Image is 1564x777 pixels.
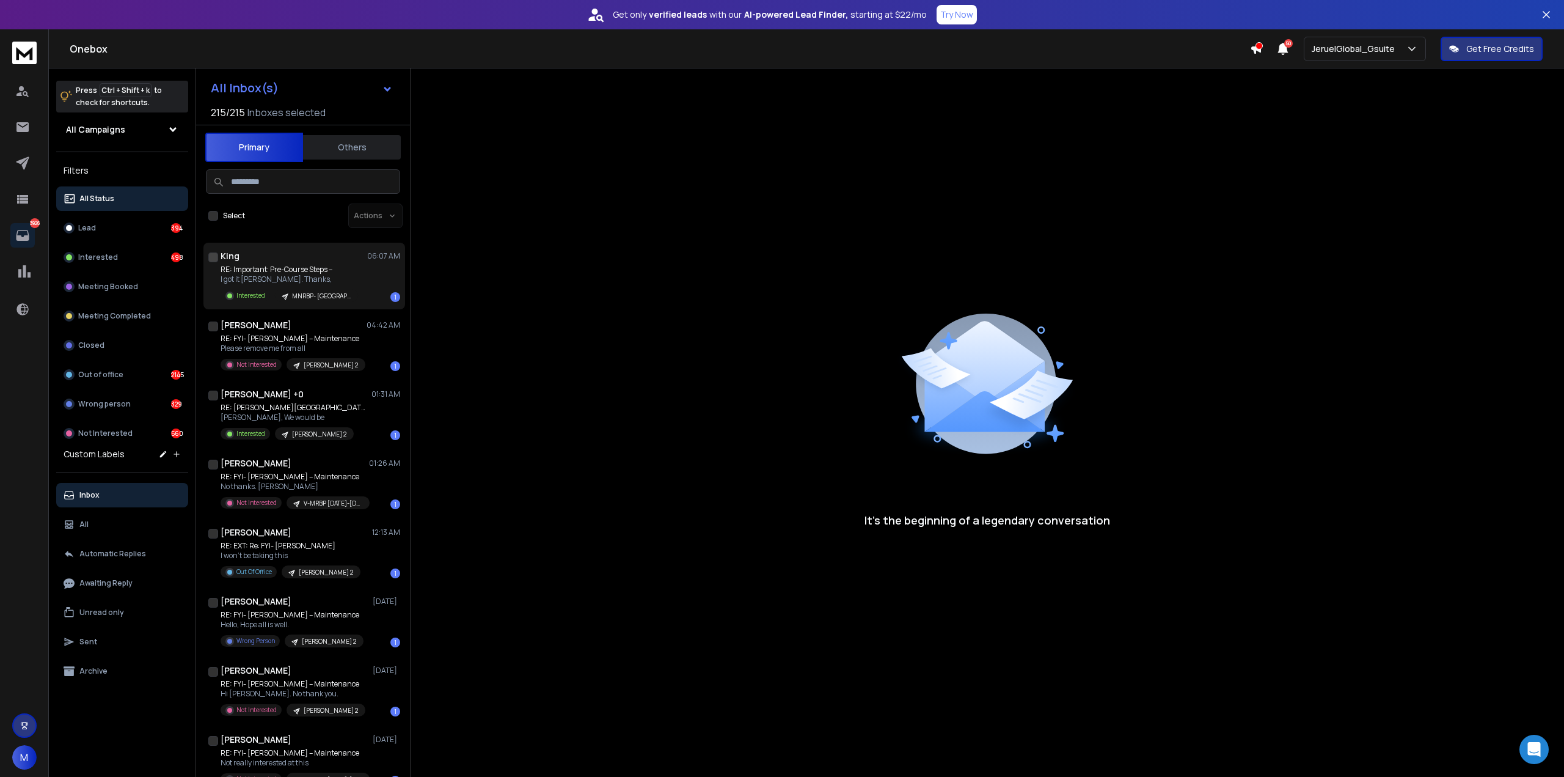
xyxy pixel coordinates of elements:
[236,429,265,438] p: Interested
[367,320,400,330] p: 04:42 AM
[864,512,1110,529] p: It’s the beginning of a legendary conversation
[79,549,146,559] p: Automatic Replies
[292,430,346,439] p: [PERSON_NAME] 2
[66,123,125,136] h1: All Campaigns
[78,341,104,350] p: Closed
[211,82,279,94] h1: All Inbox(s)
[304,361,358,370] p: [PERSON_NAME] 2
[56,162,188,179] h3: Filters
[236,567,272,576] p: Out Of Office
[940,9,973,21] p: Try Now
[1284,39,1293,48] span: 50
[78,399,131,409] p: Wrong person
[247,105,326,120] h3: Inboxes selected
[236,498,277,507] p: Not Interested
[221,595,291,608] h1: [PERSON_NAME]
[79,666,108,676] p: Archive
[56,245,188,270] button: Interested498
[299,568,353,577] p: [PERSON_NAME] 2
[304,499,362,508] p: V-MRBP [DATE]-[DATE]
[79,637,97,647] p: Sent
[390,292,400,302] div: 1
[56,483,188,507] button: Inbox
[221,472,367,482] p: RE: FYI- [PERSON_NAME] – Maintenance
[56,363,188,387] button: Out of office2145
[1441,37,1543,61] button: Get Free Credits
[171,223,181,233] div: 394
[78,370,123,380] p: Out of office
[236,291,265,300] p: Interested
[76,84,162,109] p: Press to check for shortcuts.
[78,429,133,438] p: Not Interested
[205,133,303,162] button: Primary
[221,403,367,413] p: RE: [PERSON_NAME][GEOGRAPHIC_DATA] – Maintenance
[390,707,400,716] div: 1
[56,216,188,240] button: Lead394
[56,542,188,566] button: Automatic Replies
[70,42,1250,56] h1: Onebox
[221,620,364,630] p: Hello, Hope all is well.
[390,499,400,509] div: 1
[390,430,400,440] div: 1
[302,637,356,646] p: [PERSON_NAME] 2
[367,251,400,261] p: 06:07 AM
[221,334,365,344] p: RE: FYI- [PERSON_NAME] – Maintenance
[236,360,277,369] p: Not Interested
[64,448,125,460] h3: Custom Labels
[649,9,707,21] strong: verified leads
[221,319,291,331] h1: [PERSON_NAME]
[236,705,277,715] p: Not Interested
[221,250,239,262] h1: King
[373,666,400,676] p: [DATE]
[171,370,181,380] div: 2145
[303,134,401,161] button: Others
[79,520,89,529] p: All
[221,734,291,746] h1: [PERSON_NAME]
[56,333,188,358] button: Closed
[171,399,181,409] div: 329
[221,541,360,551] p: RE: EXT: Re: FYI- [PERSON_NAME]
[79,490,100,500] p: Inbox
[221,265,358,274] p: RE: Important: Pre-Course Steps –
[292,292,351,301] p: MNRBP- [GEOGRAPHIC_DATA] C2 2025
[369,458,400,468] p: 01:26 AM
[79,578,133,588] p: Awaiting Reply
[56,659,188,683] button: Archive
[100,83,152,97] span: Ctrl + Shift + k
[56,392,188,416] button: Wrong person329
[56,630,188,654] button: Sent
[221,413,367,422] p: [PERSON_NAME], We would be
[223,211,245,221] label: Select
[221,689,365,699] p: Hi [PERSON_NAME]. No thank you.
[221,610,364,620] p: RE: FYI- [PERSON_NAME] – Maintenance
[236,636,275,646] p: Wrong Person
[1466,43,1534,55] p: Get Free Credits
[201,76,403,100] button: All Inbox(s)
[56,512,188,537] button: All
[12,745,37,770] button: M
[12,42,37,64] img: logo
[937,5,977,24] button: Try Now
[371,389,400,399] p: 01:31 AM
[304,706,358,715] p: [PERSON_NAME] 2
[79,194,114,204] p: All Status
[221,679,365,689] p: RE: FYI- [PERSON_NAME] – Maintenance
[373,597,400,606] p: [DATE]
[1312,43,1400,55] p: JeruelGlobal_Gsuite
[171,429,181,438] div: 560
[613,9,927,21] p: Get only with our starting at $22/mo
[221,274,358,284] p: I got it [PERSON_NAME]. Thanks,
[221,457,291,470] h1: [PERSON_NAME]
[1519,735,1549,764] div: Open Intercom Messenger
[56,600,188,625] button: Unread only
[744,9,848,21] strong: AI-powered Lead Finder,
[372,528,400,537] p: 12:13 AM
[221,388,304,400] h1: [PERSON_NAME] +0
[390,569,400,578] div: 1
[221,748,367,758] p: RE: FYI- [PERSON_NAME] – Maintenance
[56,421,188,446] button: Not Interested560
[221,551,360,561] p: I won’t be taking this
[78,311,151,321] p: Meeting Completed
